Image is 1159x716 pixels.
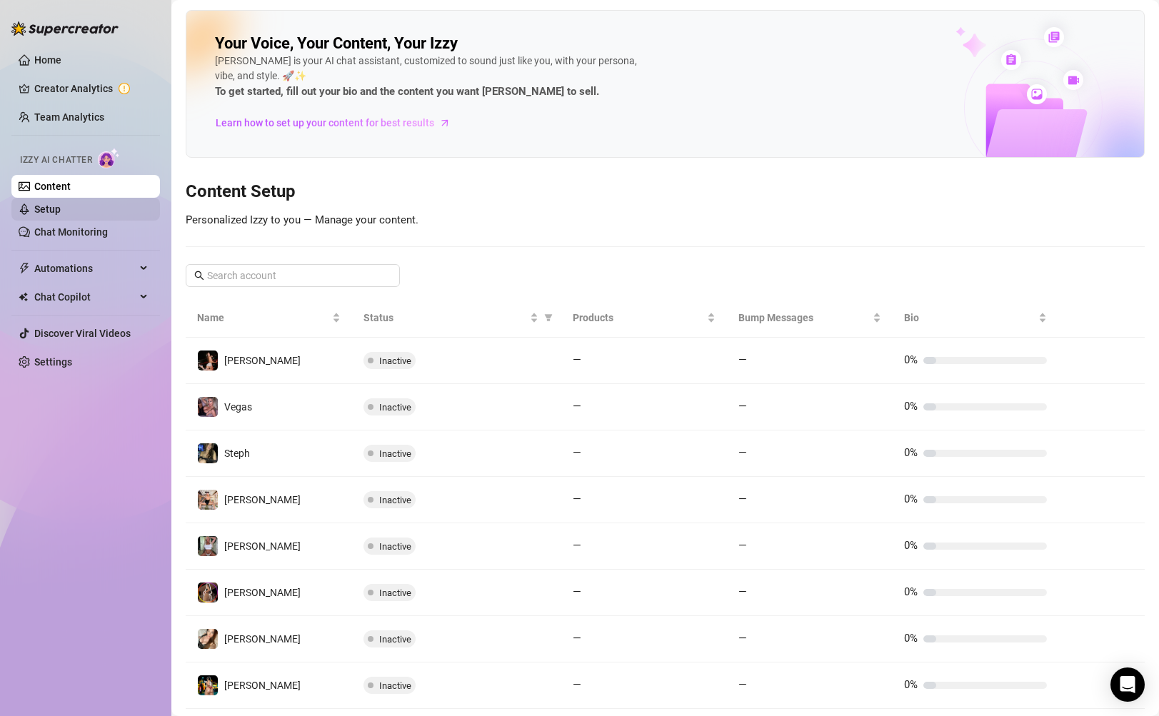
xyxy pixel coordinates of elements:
span: [PERSON_NAME] [224,540,301,552]
span: — [573,353,581,366]
span: Inactive [379,680,411,691]
img: Leah [198,351,218,370]
th: Bump Messages [727,298,893,338]
span: 0% [904,678,918,691]
span: — [573,446,581,459]
span: Status [363,310,527,326]
span: — [738,446,747,459]
th: Status [352,298,561,338]
a: Team Analytics [34,111,104,123]
span: Inactive [379,588,411,598]
span: Inactive [379,495,411,505]
img: Vegas [198,397,218,417]
span: — [573,400,581,413]
div: [PERSON_NAME] is your AI chat assistant, customized to sound just like you, with your persona, vi... [215,54,643,101]
span: — [573,632,581,645]
th: Name [186,298,352,338]
img: AI Chatter [98,148,120,168]
img: Steph [198,443,218,463]
a: Discover Viral Videos [34,328,131,339]
span: — [738,678,747,691]
span: — [738,632,747,645]
a: Creator Analytics exclamation-circle [34,77,149,100]
span: Bio [904,310,1035,326]
div: Open Intercom Messenger [1110,667,1145,702]
a: Settings [34,356,72,368]
span: 0% [904,353,918,366]
span: Bump Messages [738,310,870,326]
span: Inactive [379,402,411,413]
span: Vegas [224,401,252,413]
img: Sara [198,536,218,556]
span: Personalized Izzy to you — Manage your content. [186,213,418,226]
span: Chat Copilot [34,286,136,308]
span: 0% [904,632,918,645]
span: [PERSON_NAME] [224,633,301,645]
span: Products [573,310,704,326]
h3: Content Setup [186,181,1145,203]
span: — [738,353,747,366]
span: — [738,585,747,598]
span: Steph [224,448,250,459]
span: — [738,539,747,552]
span: — [573,585,581,598]
span: Automations [34,257,136,280]
span: Name [197,310,329,326]
span: Izzy AI Chatter [20,153,92,167]
span: 0% [904,539,918,552]
img: Anna [198,629,218,649]
img: ai-chatter-content-library-cLFOSyPT.png [923,11,1144,157]
img: Jill [198,675,218,695]
img: Dana [198,490,218,510]
strong: To get started, fill out your bio and the content you want [PERSON_NAME] to sell. [215,85,599,98]
a: Chat Monitoring [34,226,108,238]
span: 0% [904,400,918,413]
span: filter [541,307,556,328]
a: Setup [34,203,61,215]
span: [PERSON_NAME] [224,587,301,598]
span: — [573,493,581,505]
a: Content [34,181,71,192]
span: Inactive [379,448,411,459]
span: [PERSON_NAME] [224,355,301,366]
img: Chat Copilot [19,292,28,302]
span: filter [544,313,553,322]
span: — [738,493,747,505]
th: Bio [893,298,1058,338]
a: Home [34,54,61,66]
h2: Your Voice, Your Content, Your Izzy [215,34,458,54]
span: [PERSON_NAME] [224,494,301,505]
span: — [738,400,747,413]
img: logo-BBDzfeDw.svg [11,21,119,36]
span: — [573,539,581,552]
img: Jill [198,583,218,602]
span: Inactive [379,541,411,552]
span: Inactive [379,356,411,366]
span: thunderbolt [19,263,30,274]
span: — [573,678,581,691]
input: Search account [207,268,380,283]
span: 0% [904,446,918,459]
span: search [194,271,204,281]
span: 0% [904,585,918,598]
span: Learn how to set up your content for best results [216,115,434,131]
span: 0% [904,493,918,505]
a: Learn how to set up your content for best results [215,111,461,134]
span: Inactive [379,634,411,645]
span: [PERSON_NAME] [224,680,301,691]
th: Products [561,298,727,338]
span: arrow-right [438,116,452,130]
